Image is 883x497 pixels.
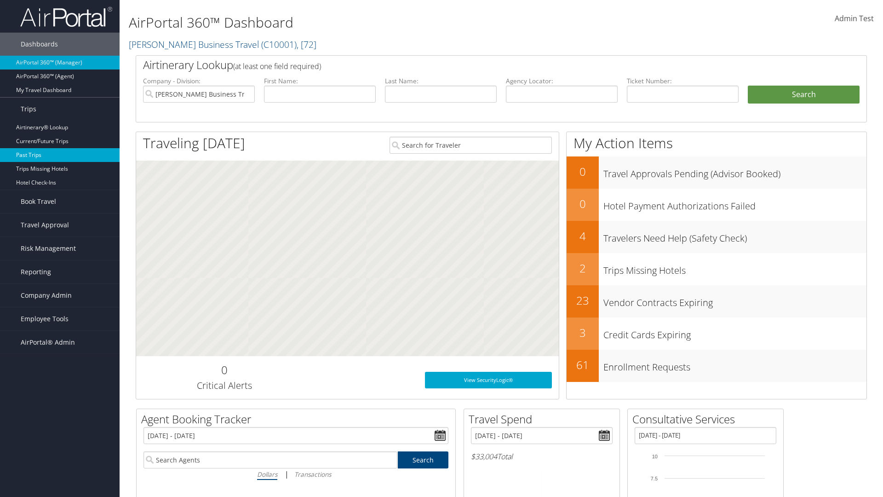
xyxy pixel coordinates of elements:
[567,156,866,189] a: 0Travel Approvals Pending (Advisor Booked)
[567,133,866,153] h1: My Action Items
[567,221,866,253] a: 4Travelers Need Help (Safety Check)
[129,13,625,32] h1: AirPortal 360™ Dashboard
[390,137,552,154] input: Search for Traveler
[567,189,866,221] a: 0Hotel Payment Authorizations Failed
[567,350,866,382] a: 61Enrollment Requests
[603,227,866,245] h3: Travelers Need Help (Safety Check)
[398,451,449,468] a: Search
[567,285,866,318] a: 23Vendor Contracts Expiring
[506,76,618,86] label: Agency Locator:
[567,253,866,285] a: 2Trips Missing Hotels
[748,86,860,104] button: Search
[264,76,376,86] label: First Name:
[129,38,316,51] a: [PERSON_NAME] Business Travel
[21,284,72,307] span: Company Admin
[471,451,613,462] h6: Total
[143,76,255,86] label: Company - Division:
[20,6,112,28] img: airportal-logo.png
[257,470,277,479] i: Dollars
[143,451,397,468] input: Search Agents
[21,33,58,56] span: Dashboards
[603,292,866,309] h3: Vendor Contracts Expiring
[141,411,455,427] h2: Agent Booking Tracker
[21,190,56,213] span: Book Travel
[471,451,497,462] span: $33,004
[567,164,599,179] h2: 0
[143,362,305,378] h2: 0
[603,324,866,341] h3: Credit Cards Expiring
[21,98,36,121] span: Trips
[21,237,76,260] span: Risk Management
[567,260,599,276] h2: 2
[233,61,321,71] span: (at least one field required)
[632,411,783,427] h2: Consultative Services
[603,356,866,374] h3: Enrollment Requests
[294,470,331,479] i: Transactions
[143,379,305,392] h3: Critical Alerts
[835,13,874,23] span: Admin Test
[567,293,599,308] h2: 23
[261,38,297,51] span: ( C10001 )
[603,163,866,180] h3: Travel Approvals Pending (Advisor Booked)
[143,468,448,480] div: |
[651,476,658,481] tspan: 7.5
[603,195,866,213] h3: Hotel Payment Authorizations Failed
[21,307,69,330] span: Employee Tools
[297,38,316,51] span: , [ 72 ]
[21,214,69,237] span: Travel Approval
[21,331,75,354] span: AirPortal® Admin
[567,196,599,212] h2: 0
[385,76,497,86] label: Last Name:
[567,318,866,350] a: 3Credit Cards Expiring
[567,325,599,341] h2: 3
[835,5,874,33] a: Admin Test
[425,372,552,388] a: View SecurityLogic®
[21,260,51,283] span: Reporting
[652,454,658,459] tspan: 10
[627,76,739,86] label: Ticket Number:
[143,133,245,153] h1: Traveling [DATE]
[143,57,799,73] h2: Airtinerary Lookup
[469,411,619,427] h2: Travel Spend
[567,228,599,244] h2: 4
[603,260,866,277] h3: Trips Missing Hotels
[567,357,599,373] h2: 61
